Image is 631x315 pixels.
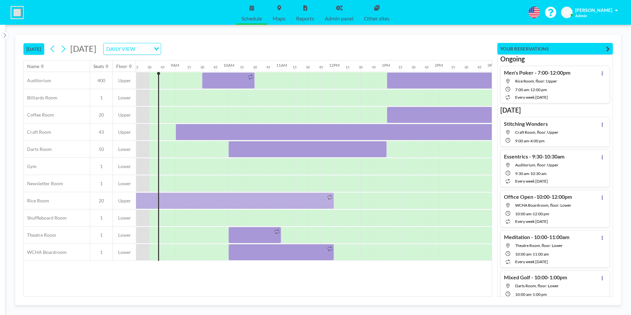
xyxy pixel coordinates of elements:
[504,69,570,76] h4: Men's Poker - 7:00-12:00pm
[11,6,24,19] img: organization-logo
[329,63,340,68] div: 12PM
[451,65,455,69] div: 15
[90,112,113,118] span: 20
[515,179,548,184] span: every week [DATE]
[296,16,314,21] span: Reports
[533,292,547,297] span: 1:00 PM
[529,87,530,92] span: -
[113,129,136,135] span: Upper
[487,63,496,68] div: 3PM
[90,78,113,84] span: 400
[504,121,548,127] h4: Stitching Wonders
[90,129,113,135] span: 43
[529,171,530,176] span: -
[113,215,136,221] span: Lower
[504,274,567,281] h4: Mixed Golf - 10:00-1:00pm
[24,163,37,169] span: Gym
[93,63,104,69] div: Seats
[515,130,558,135] span: Craft Room, floor: Upper
[23,43,44,55] button: [DATE]
[223,63,234,68] div: 10AM
[253,65,257,69] div: 30
[293,65,297,69] div: 15
[105,45,137,53] span: DAILY VIEW
[90,215,113,221] span: 1
[24,249,67,255] span: WCHA Boardroom
[435,63,443,68] div: 2PM
[70,44,96,53] span: [DATE]
[24,232,56,238] span: Theatre Room
[464,65,468,69] div: 30
[240,65,244,69] div: 15
[529,138,530,143] span: -
[113,146,136,152] span: Lower
[530,171,547,176] span: 10:30 AM
[273,16,285,21] span: Maps
[398,65,402,69] div: 15
[90,95,113,101] span: 1
[504,153,564,160] h4: Essentrics - 9:30-10:30am
[113,112,136,118] span: Upper
[504,193,572,200] h4: Office Open -10:00-12:00pm
[24,198,49,204] span: Rice Room
[515,283,559,288] span: Darts Room, floor: Lower
[504,234,569,240] h4: Meditation - 10:00-11:00am
[306,65,310,69] div: 30
[515,292,531,297] span: 10:00 AM
[137,45,150,53] input: Search for option
[515,171,529,176] span: 9:30 AM
[113,181,136,187] span: Lower
[90,232,113,238] span: 1
[90,181,113,187] span: 1
[359,65,363,69] div: 30
[515,87,529,92] span: 7:00 AM
[24,78,51,84] span: Auditorium
[478,65,482,69] div: 45
[134,65,138,69] div: 15
[575,13,587,18] span: Admin
[425,65,429,69] div: 45
[515,79,557,84] span: Rice Room, floor: Upper
[412,65,415,69] div: 30
[497,43,613,54] button: YOUR RESERVATIONS
[530,138,545,143] span: 4:00 PM
[515,211,531,216] span: 10:00 AM
[276,63,287,68] div: 11AM
[515,203,571,208] span: WCHA Boardroom, floor: Lower
[531,211,533,216] span: -
[500,55,610,63] h3: Ongoing
[515,252,531,257] span: 10:00 AM
[564,10,570,16] span: AC
[90,163,113,169] span: 1
[575,7,612,13] span: [PERSON_NAME]
[113,78,136,84] span: Upper
[515,95,548,100] span: every week [DATE]
[113,95,136,101] span: Lower
[319,65,323,69] div: 45
[515,259,548,264] span: every week [DATE]
[27,63,39,69] div: Name
[515,219,548,224] span: every week [DATE]
[24,129,51,135] span: Craft Room
[24,95,57,101] span: Billiards Room
[187,65,191,69] div: 15
[515,243,563,248] span: Theatre Room, floor: Lower
[242,16,262,21] span: Schedule
[200,65,204,69] div: 30
[24,112,54,118] span: Coffee Room
[533,211,549,216] span: 12:00 PM
[515,162,558,167] span: Auditorium, floor: Upper
[382,63,390,68] div: 1PM
[90,249,113,255] span: 1
[113,232,136,238] span: Lower
[531,292,533,297] span: -
[90,146,113,152] span: 50
[515,138,529,143] span: 9:00 AM
[346,65,349,69] div: 15
[24,146,52,152] span: Darts Room
[530,87,547,92] span: 12:00 PM
[171,63,179,68] div: 9AM
[533,252,549,257] span: 11:00 AM
[500,106,610,114] h3: [DATE]
[364,16,389,21] span: Other sites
